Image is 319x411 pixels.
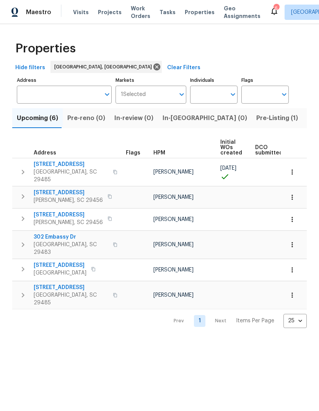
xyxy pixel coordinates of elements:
[34,197,103,204] span: [PERSON_NAME], SC 29456
[26,8,51,16] span: Maestro
[34,189,103,197] span: [STREET_ADDRESS]
[34,241,108,256] span: [GEOGRAPHIC_DATA], SC 29483
[114,113,153,123] span: In-review (0)
[166,314,307,328] nav: Pagination Navigation
[163,113,247,123] span: In-[GEOGRAPHIC_DATA] (0)
[34,233,108,241] span: 302 Embassy Dr
[34,161,108,168] span: [STREET_ADDRESS]
[224,5,260,20] span: Geo Assignments
[15,45,76,52] span: Properties
[153,292,194,298] span: [PERSON_NAME]
[126,150,140,156] span: Flags
[194,315,205,327] a: Goto page 1
[34,150,56,156] span: Address
[34,291,108,307] span: [GEOGRAPHIC_DATA], SC 29485
[153,217,194,222] span: [PERSON_NAME]
[15,63,45,73] span: Hide filters
[12,61,48,75] button: Hide filters
[34,211,103,219] span: [STREET_ADDRESS]
[34,269,86,277] span: [GEOGRAPHIC_DATA]
[283,311,307,331] div: 25
[54,63,155,71] span: [GEOGRAPHIC_DATA], [GEOGRAPHIC_DATA]
[241,78,289,83] label: Flags
[236,317,274,325] p: Items Per Page
[17,113,58,123] span: Upcoming (6)
[121,91,146,98] span: 1 Selected
[34,284,108,291] span: [STREET_ADDRESS]
[279,89,290,100] button: Open
[220,140,242,156] span: Initial WOs created
[73,8,89,16] span: Visits
[34,262,86,269] span: [STREET_ADDRESS]
[153,150,165,156] span: HPM
[153,195,194,200] span: [PERSON_NAME]
[17,78,112,83] label: Address
[131,5,150,20] span: Work Orders
[159,10,176,15] span: Tasks
[190,78,238,83] label: Individuals
[50,61,162,73] div: [GEOGRAPHIC_DATA], [GEOGRAPHIC_DATA]
[98,8,122,16] span: Projects
[116,78,187,83] label: Markets
[153,242,194,247] span: [PERSON_NAME]
[176,89,187,100] button: Open
[185,8,215,16] span: Properties
[153,267,194,273] span: [PERSON_NAME]
[256,113,298,123] span: Pre-Listing (1)
[102,89,112,100] button: Open
[34,219,103,226] span: [PERSON_NAME], SC 29456
[164,61,203,75] button: Clear Filters
[34,168,108,184] span: [GEOGRAPHIC_DATA], SC 29485
[228,89,238,100] button: Open
[255,145,283,156] span: DCO submitted
[67,113,105,123] span: Pre-reno (0)
[153,169,194,175] span: [PERSON_NAME]
[220,166,236,171] span: [DATE]
[167,63,200,73] span: Clear Filters
[273,5,279,12] div: 6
